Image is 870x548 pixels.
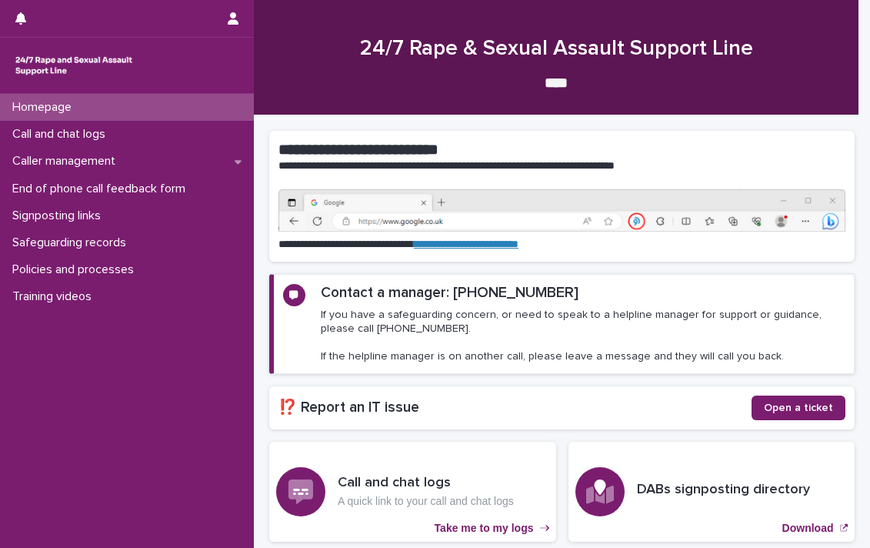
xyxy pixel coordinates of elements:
[269,36,843,62] h1: 24/7 Rape & Sexual Assault Support Line
[338,495,514,508] p: A quick link to your call and chat logs
[12,50,135,81] img: rhQMoQhaT3yELyF149Cw
[6,236,138,250] p: Safeguarding records
[568,442,855,542] a: Download
[6,127,118,142] p: Call and chat logs
[6,262,146,277] p: Policies and processes
[6,154,128,169] p: Caller management
[6,289,104,304] p: Training videos
[782,522,834,535] p: Download
[278,189,845,232] img: https%3A%2F%2Fcdn.document360.io%2F0deca9d6-0dac-4e56-9e8f-8d9979bfce0e%2FImages%2FDocumentation%...
[321,284,578,302] h2: Contact a manager: [PHONE_NUMBER]
[338,475,514,492] h3: Call and chat logs
[269,442,556,542] a: Take me to my logs
[6,100,84,115] p: Homepage
[637,482,810,499] h3: DABs signposting directory
[321,308,845,364] p: If you have a safeguarding concern, or need to speak to a helpline manager for support or guidanc...
[278,399,752,416] h2: ⁉️ Report an IT issue
[6,182,198,196] p: End of phone call feedback form
[435,522,534,535] p: Take me to my logs
[764,403,833,413] span: Open a ticket
[752,396,845,420] a: Open a ticket
[6,209,113,223] p: Signposting links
